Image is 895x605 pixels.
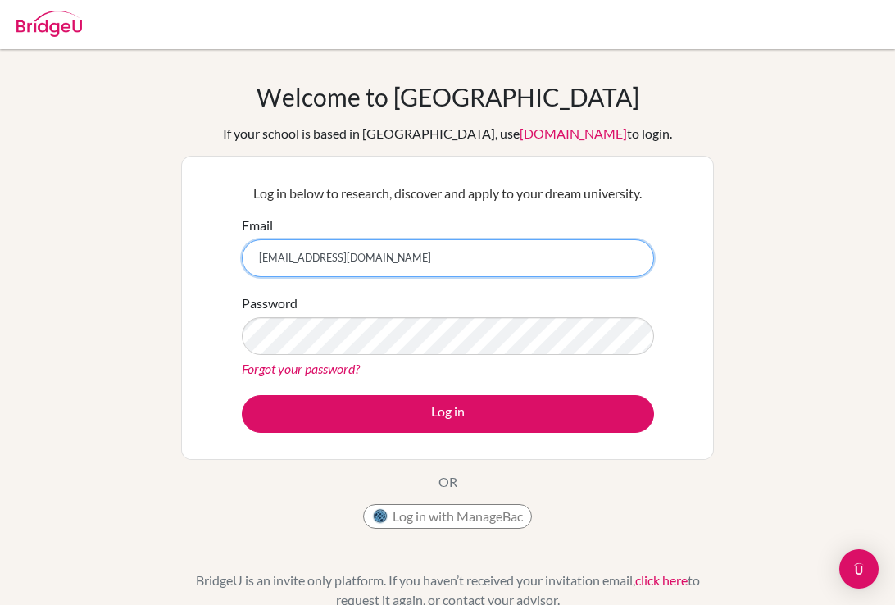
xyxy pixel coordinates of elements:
img: Bridge-U [16,11,82,37]
label: Password [242,293,298,313]
a: [DOMAIN_NAME] [520,125,627,141]
a: Forgot your password? [242,361,360,376]
button: Log in with ManageBac [363,504,532,529]
button: Log in [242,395,654,433]
p: OR [438,472,457,492]
h1: Welcome to [GEOGRAPHIC_DATA] [257,82,639,111]
a: click here [635,572,688,588]
p: Log in below to research, discover and apply to your dream university. [242,184,654,203]
label: Email [242,216,273,235]
div: If your school is based in [GEOGRAPHIC_DATA], use to login. [223,124,672,143]
div: Open Intercom Messenger [839,549,879,589]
